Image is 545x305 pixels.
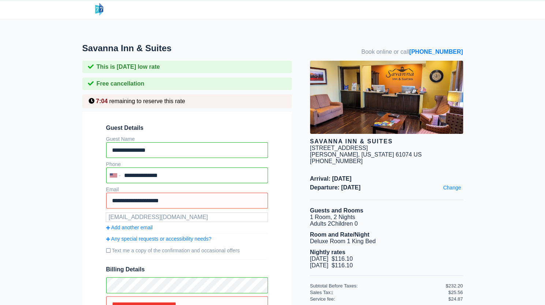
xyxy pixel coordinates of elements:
div: $25.56 [448,290,463,295]
span: Book online or call [361,49,463,55]
a: Any special requests or accessibility needs? [106,236,268,242]
span: Billing Details [106,266,268,273]
div: Service fee: [310,296,446,302]
a: Add another email [106,225,268,230]
span: US [414,151,422,158]
li: Adults 2 [310,221,463,227]
a: Change [441,183,463,192]
span: 7:04 [96,98,108,104]
span: [DATE] $116.10 [310,256,353,262]
b: Room and Rate/Night [310,231,370,238]
span: 61074 [396,151,412,158]
h1: Savanna Inn & Suites [82,43,310,53]
b: Guests and Rooms [310,207,363,214]
b: Nightly rates [310,249,346,255]
span: Arrival: [DATE] [310,176,463,182]
a: [PHONE_NUMBER] [409,49,463,55]
span: Departure: [DATE] [310,184,463,191]
div: [EMAIL_ADDRESS][DOMAIN_NAME] [106,213,268,222]
div: $24.87 [448,296,463,302]
img: logo-header-small.png [95,3,103,16]
label: Text me a copy of the confirmation and occasional offers [106,245,268,256]
label: Phone [106,161,121,167]
label: Email [106,187,119,192]
div: Subtotal Before Taxes: [310,283,446,289]
span: Guest Details [106,125,268,131]
li: Deluxe Room 1 King Bed [310,238,463,245]
label: Guest Name [106,136,135,142]
span: [PERSON_NAME], [310,151,360,158]
span: remaining to reserve this rate [109,98,185,104]
span: [US_STATE] [361,151,394,158]
div: United States: +1 [107,168,122,182]
span: [DATE] $116.10 [310,262,353,268]
li: 1 Room, 2 Nights [310,214,463,221]
div: Sales Tax: [310,290,446,295]
div: Savanna Inn & Suites [310,138,463,145]
div: This is [DATE] low rate [82,61,292,73]
div: $232.20 [446,283,463,289]
div: [PHONE_NUMBER] [310,158,463,165]
img: hotel image [310,61,463,134]
div: [STREET_ADDRESS] [310,145,368,151]
span: Children 0 [331,221,358,227]
div: Free cancellation [82,78,292,90]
